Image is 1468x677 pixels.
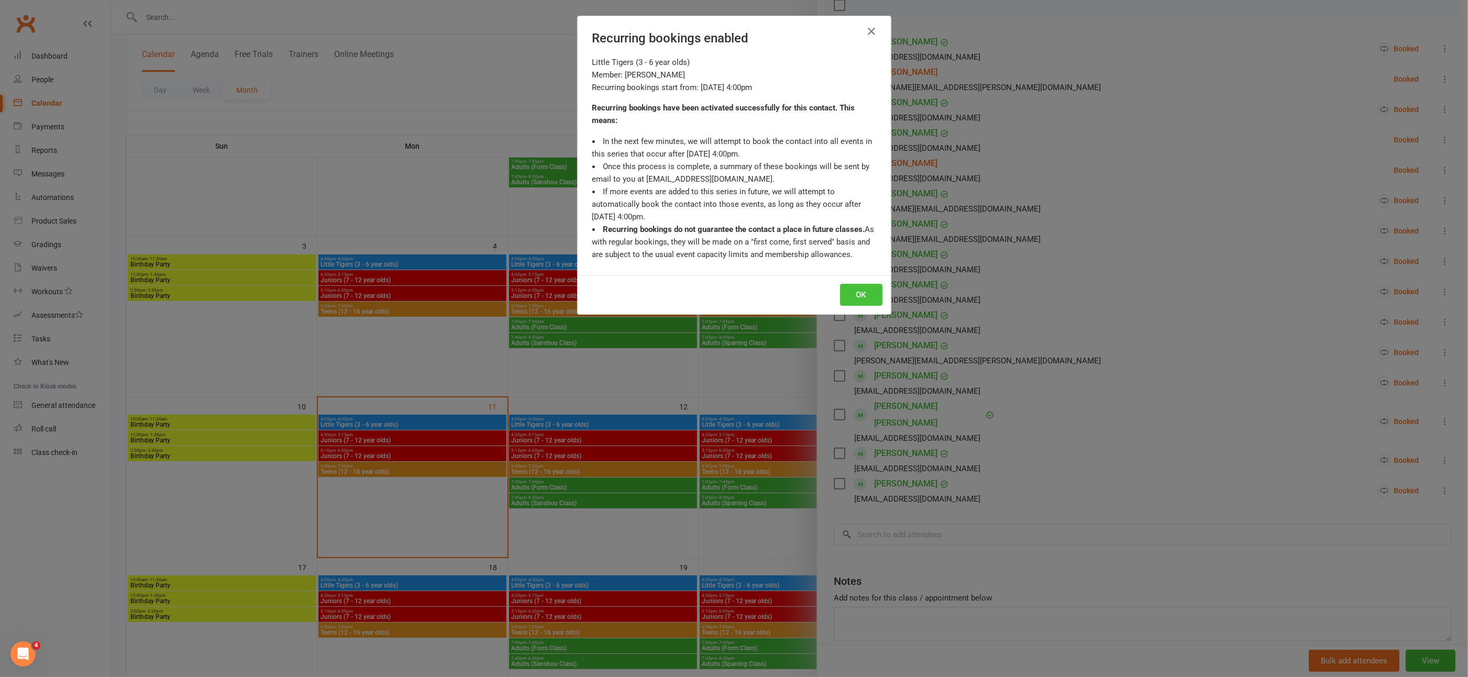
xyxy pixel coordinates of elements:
strong: Recurring bookings do not guarantee the contact a place in future classes. [603,225,865,234]
li: Once this process is complete, a summary of these bookings will be sent by email to you at [EMAIL... [592,160,876,185]
iframe: Intercom live chat [10,641,36,667]
button: OK [840,284,882,306]
li: If more events are added to this series in future, we will attempt to automatically book the cont... [592,185,876,223]
div: Little Tigers (3 - 6 year olds) [592,56,876,69]
h4: Recurring bookings enabled [592,31,876,46]
div: Member: [PERSON_NAME] [592,69,876,81]
li: As with regular bookings, they will be made on a "first come, first served" basis and are subject... [592,223,876,261]
div: Recurring bookings start from: [DATE] 4:00pm [592,81,876,94]
button: Close [864,23,880,40]
strong: Recurring bookings have been activated successfully for this contact. This means: [592,103,855,125]
li: In the next few minutes, we will attempt to book the contact into all events in this series that ... [592,135,876,160]
span: 4 [32,641,40,650]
